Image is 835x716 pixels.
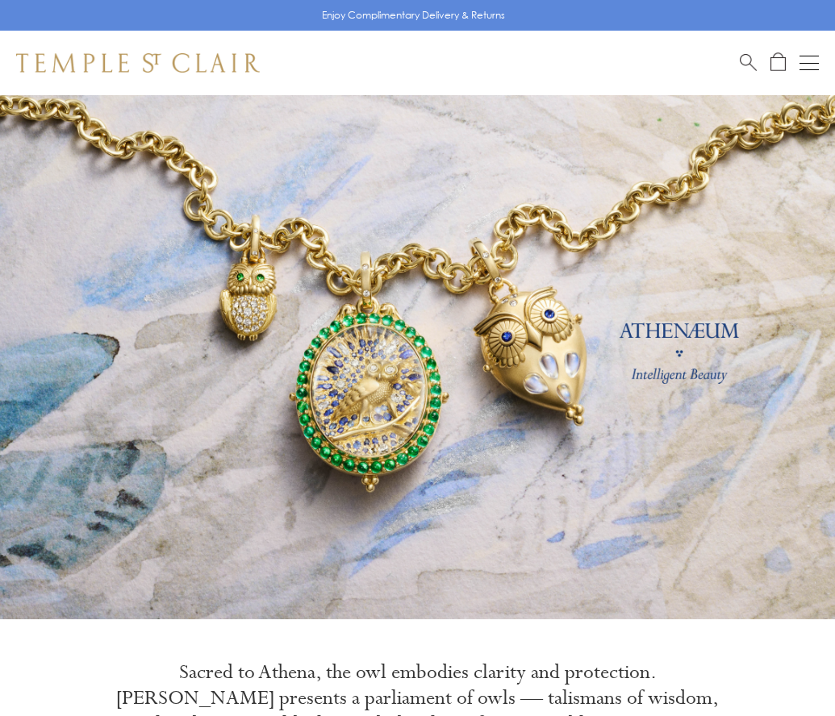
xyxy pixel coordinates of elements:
img: Temple St. Clair [16,53,260,73]
button: Open navigation [800,53,819,73]
a: Open Shopping Bag [770,52,786,73]
p: Enjoy Complimentary Delivery & Returns [322,7,505,23]
a: Search [740,52,757,73]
